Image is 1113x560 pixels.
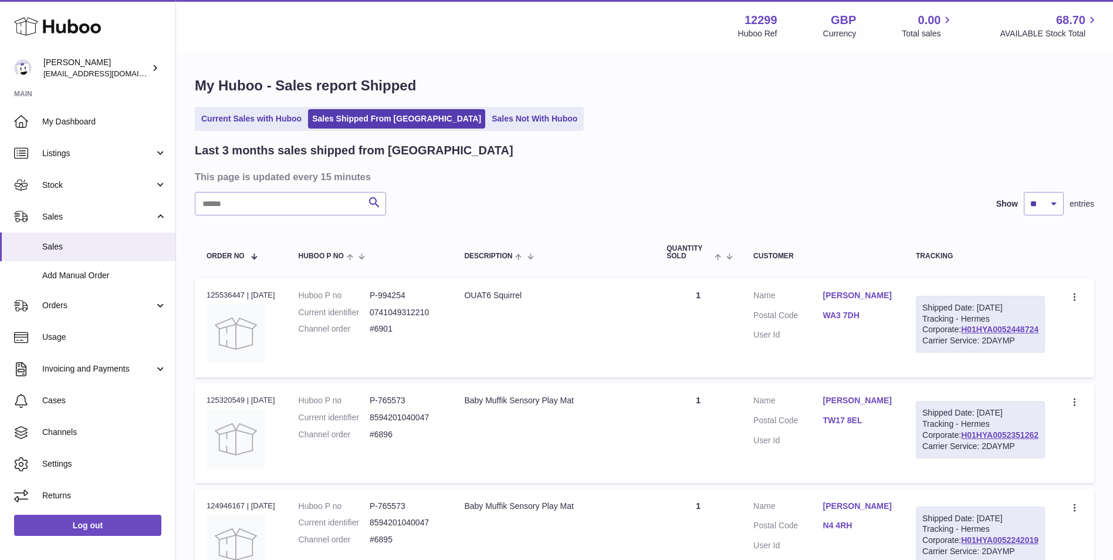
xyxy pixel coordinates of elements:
div: [PERSON_NAME] [43,57,149,79]
dt: Postal Code [753,310,823,324]
span: Invoicing and Payments [42,363,154,375]
dd: #6901 [370,323,441,335]
span: Orders [42,300,154,311]
strong: GBP [831,12,856,28]
dd: 8594201040047 [370,412,441,423]
td: 1 [655,278,742,377]
a: H01HYA0052448724 [961,325,1038,334]
div: Tracking - Hermes Corporate: [916,401,1045,458]
span: entries [1070,198,1094,210]
dd: P-994254 [370,290,441,301]
span: 68.70 [1056,12,1085,28]
div: Tracking [916,252,1045,260]
a: WA3 7DH [823,310,892,321]
a: Sales Shipped From [GEOGRAPHIC_DATA] [308,109,485,129]
dt: User Id [753,540,823,551]
span: Channels [42,427,167,438]
div: 124946167 | [DATE] [207,501,275,511]
a: TW17 8EL [823,415,892,426]
dt: Current identifier [299,412,370,423]
dd: P-765573 [370,501,441,512]
span: Add Manual Order [42,270,167,281]
span: My Dashboard [42,116,167,127]
a: Sales Not With Huboo [488,109,581,129]
dt: Name [753,395,823,409]
span: 0.00 [918,12,941,28]
div: 125320549 | [DATE] [207,395,275,406]
img: no-photo.jpg [207,410,265,468]
div: Huboo Ref [738,28,777,39]
span: Huboo P no [299,252,344,260]
span: Listings [42,148,154,159]
div: Carrier Service: 2DAYMP [922,441,1038,452]
div: Baby Muffik Sensory Play Mat [464,395,643,406]
a: Current Sales with Huboo [197,109,306,129]
span: Sales [42,241,167,252]
a: [PERSON_NAME] [823,290,892,301]
a: H01HYA0052242019 [961,535,1038,545]
span: Total sales [902,28,954,39]
a: [PERSON_NAME] [823,501,892,512]
h1: My Huboo - Sales report Shipped [195,76,1094,95]
dd: P-765573 [370,395,441,406]
div: Shipped Date: [DATE] [922,302,1038,313]
dt: Postal Code [753,520,823,534]
div: Baby Muffik Sensory Play Mat [464,501,643,512]
span: Settings [42,458,167,470]
dt: Channel order [299,534,370,545]
label: Show [996,198,1018,210]
dt: Name [753,290,823,304]
span: Stock [42,180,154,191]
div: 125536447 | [DATE] [207,290,275,301]
a: N4 4RH [823,520,892,531]
img: no-photo.jpg [207,304,265,363]
dt: Current identifier [299,517,370,528]
span: Sales [42,211,154,222]
dd: #6896 [370,429,441,440]
div: Currency [823,28,857,39]
span: Returns [42,490,167,501]
div: Carrier Service: 2DAYMP [922,546,1038,557]
dt: Huboo P no [299,290,370,301]
dt: Huboo P no [299,395,370,406]
div: Tracking - Hermes Corporate: [916,296,1045,353]
h3: This page is updated every 15 minutes [195,170,1091,183]
div: Customer [753,252,892,260]
dt: Name [753,501,823,515]
span: [EMAIL_ADDRESS][DOMAIN_NAME] [43,69,172,78]
span: Order No [207,252,245,260]
dd: 0741049312210 [370,307,441,318]
div: Shipped Date: [DATE] [922,513,1038,524]
dt: Channel order [299,429,370,440]
h2: Last 3 months sales shipped from [GEOGRAPHIC_DATA] [195,143,513,158]
dt: Channel order [299,323,370,335]
a: Log out [14,515,161,536]
dt: Huboo P no [299,501,370,512]
dt: User Id [753,329,823,340]
strong: 12299 [745,12,777,28]
span: Cases [42,395,167,406]
a: H01HYA0052351262 [961,430,1038,440]
div: Carrier Service: 2DAYMP [922,335,1038,346]
dt: Postal Code [753,415,823,429]
dt: Current identifier [299,307,370,318]
span: Quantity Sold [667,245,712,260]
div: OUAT6 Squirrel [464,290,643,301]
div: Shipped Date: [DATE] [922,407,1038,419]
a: [PERSON_NAME] [823,395,892,406]
img: internalAdmin-12299@internal.huboo.com [14,59,32,77]
dt: User Id [753,435,823,446]
dd: #6895 [370,534,441,545]
td: 1 [655,383,742,483]
span: AVAILABLE Stock Total [1000,28,1099,39]
dd: 8594201040047 [370,517,441,528]
a: 68.70 AVAILABLE Stock Total [1000,12,1099,39]
span: Usage [42,332,167,343]
span: Description [464,252,512,260]
a: 0.00 Total sales [902,12,954,39]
